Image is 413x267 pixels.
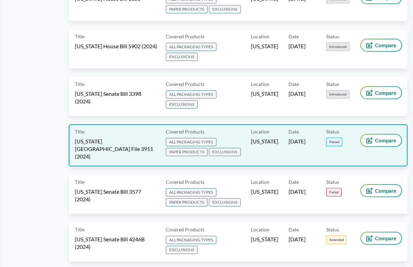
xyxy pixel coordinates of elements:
[75,188,158,203] span: [US_STATE] Senate Bill 3577 (2024)
[375,236,396,241] span: Compare
[326,138,342,146] span: Passed
[289,138,306,145] span: [DATE]
[75,42,157,50] span: [US_STATE] House Bill 5902 (2024)
[166,100,198,109] span: EXCLUSIONS
[209,198,241,206] span: EXCLUSIONS
[326,178,339,186] span: Status
[289,178,299,186] span: Date
[75,226,84,233] span: Title
[209,148,241,156] span: EXCLUSIONS
[251,33,269,40] span: Location
[326,226,339,233] span: Status
[375,90,396,96] span: Compare
[375,138,396,143] span: Compare
[75,128,84,135] span: Title
[166,246,198,254] span: EXCLUSIONS
[166,33,204,40] span: Covered Products
[289,226,299,233] span: Date
[251,42,278,50] span: [US_STATE]
[75,80,84,88] span: Title
[166,43,216,51] span: ALL PACKAGING TYPES
[251,226,269,233] span: Location
[375,42,396,48] span: Compare
[289,80,299,88] span: Date
[361,185,401,196] button: Compare
[251,90,278,98] span: [US_STATE]
[166,80,204,88] span: Covered Products
[166,226,204,233] span: Covered Products
[166,188,216,196] span: ALL PACKAGING TYPES
[289,42,306,50] span: [DATE]
[251,236,278,243] span: [US_STATE]
[166,198,208,206] span: PAPER PRODUCTS
[289,236,306,243] span: [DATE]
[326,80,339,88] span: Status
[289,188,306,195] span: [DATE]
[326,33,339,40] span: Status
[361,232,401,244] button: Compare
[209,5,241,13] span: EXCLUSIONS
[75,33,84,40] span: Title
[326,128,339,135] span: Status
[251,188,278,195] span: [US_STATE]
[326,236,347,244] span: Amended
[289,90,306,98] span: [DATE]
[75,178,84,186] span: Title
[166,128,204,135] span: Covered Products
[251,80,269,88] span: Location
[166,138,216,146] span: ALL PACKAGING TYPES
[326,42,349,51] span: Introduced
[166,90,216,99] span: ALL PACKAGING TYPES
[166,148,208,156] span: PAPER PRODUCTS
[326,90,349,99] span: Introduced
[166,178,204,186] span: Covered Products
[166,53,198,61] span: EXCLUSIONS
[75,236,158,251] span: [US_STATE] Senate Bill 4246B (2024)
[75,90,158,105] span: [US_STATE] Senate Bill 3398 (2024)
[361,135,401,146] button: Compare
[375,188,396,193] span: Compare
[166,5,208,13] span: PAPER PRODUCTS
[361,87,401,99] button: Compare
[251,138,278,145] span: [US_STATE]
[289,33,299,40] span: Date
[251,128,269,135] span: Location
[166,236,216,244] span: ALL PACKAGING TYPES
[289,128,299,135] span: Date
[361,39,401,51] button: Compare
[251,178,269,186] span: Location
[75,138,158,160] span: [US_STATE][GEOGRAPHIC_DATA] File 3911 (2024)
[326,188,342,196] span: Failed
